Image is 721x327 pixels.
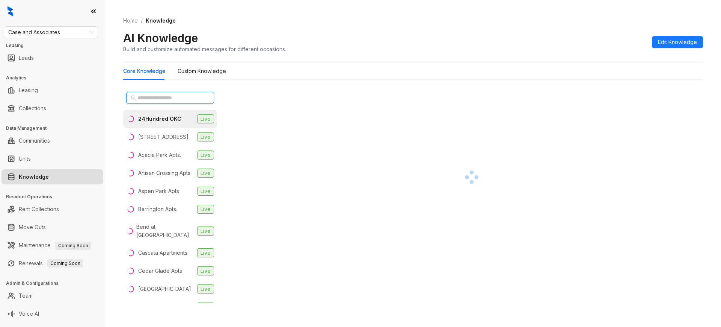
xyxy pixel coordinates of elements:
h3: Resident Operations [6,193,105,200]
h3: Analytics [6,75,105,81]
a: Move Outs [19,220,46,235]
a: RenewalsComing Soon [19,256,83,271]
a: Collections [19,101,46,116]
div: Cascata Apartments [138,249,187,257]
span: Live [197,169,214,178]
li: Team [2,288,103,303]
li: Renewals [2,256,103,271]
span: Live [197,266,214,275]
span: search [131,95,136,100]
li: Maintenance [2,238,103,253]
div: Core Knowledge [123,67,166,75]
h3: Leasing [6,42,105,49]
div: Acacia Park Apts. [138,151,181,159]
li: Collections [2,101,103,116]
button: Edit Knowledge [652,36,703,48]
li: Knowledge [2,169,103,184]
li: Rent Collections [2,202,103,217]
img: logo [8,6,13,17]
span: Case and Associates [8,27,94,38]
span: Live [197,205,214,214]
li: Leasing [2,83,103,98]
li: / [141,17,143,25]
span: Live [197,132,214,141]
a: Leasing [19,83,38,98]
a: Knowledge [19,169,49,184]
span: Edit Knowledge [658,38,697,46]
div: Cedar Glade Apts [138,267,182,275]
span: Live [197,227,214,236]
h3: Admin & Configurations [6,280,105,287]
li: Move Outs [2,220,103,235]
div: Build and customize automated messages for different occasions. [123,45,286,53]
span: Live [197,187,214,196]
div: [STREET_ADDRESS] [138,133,189,141]
span: Coming Soon [47,259,83,268]
span: Live [197,151,214,160]
span: Live [197,303,214,312]
div: Aspen Park Apts [138,187,179,195]
div: Barrington Apts. [138,205,177,213]
span: Live [197,248,214,257]
li: Units [2,151,103,166]
span: Live [197,284,214,294]
h2: AI Knowledge [123,31,198,45]
div: 24Hundred OKC [138,115,181,123]
a: Leads [19,50,34,65]
li: Voice AI [2,306,103,321]
div: Artisan Crossing Apts [138,169,190,177]
a: Communities [19,133,50,148]
a: Rent Collections [19,202,59,217]
a: Units [19,151,31,166]
span: Coming Soon [55,242,91,250]
a: Team [19,288,33,303]
div: Custom Knowledge [178,67,226,75]
div: [GEOGRAPHIC_DATA] [138,285,191,293]
a: Voice AI [19,306,39,321]
h3: Data Management [6,125,105,132]
li: Leads [2,50,103,65]
div: Bend at [GEOGRAPHIC_DATA] [136,223,194,239]
span: Knowledge [146,17,176,24]
li: Communities [2,133,103,148]
a: Home [122,17,139,25]
span: Live [197,114,214,123]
